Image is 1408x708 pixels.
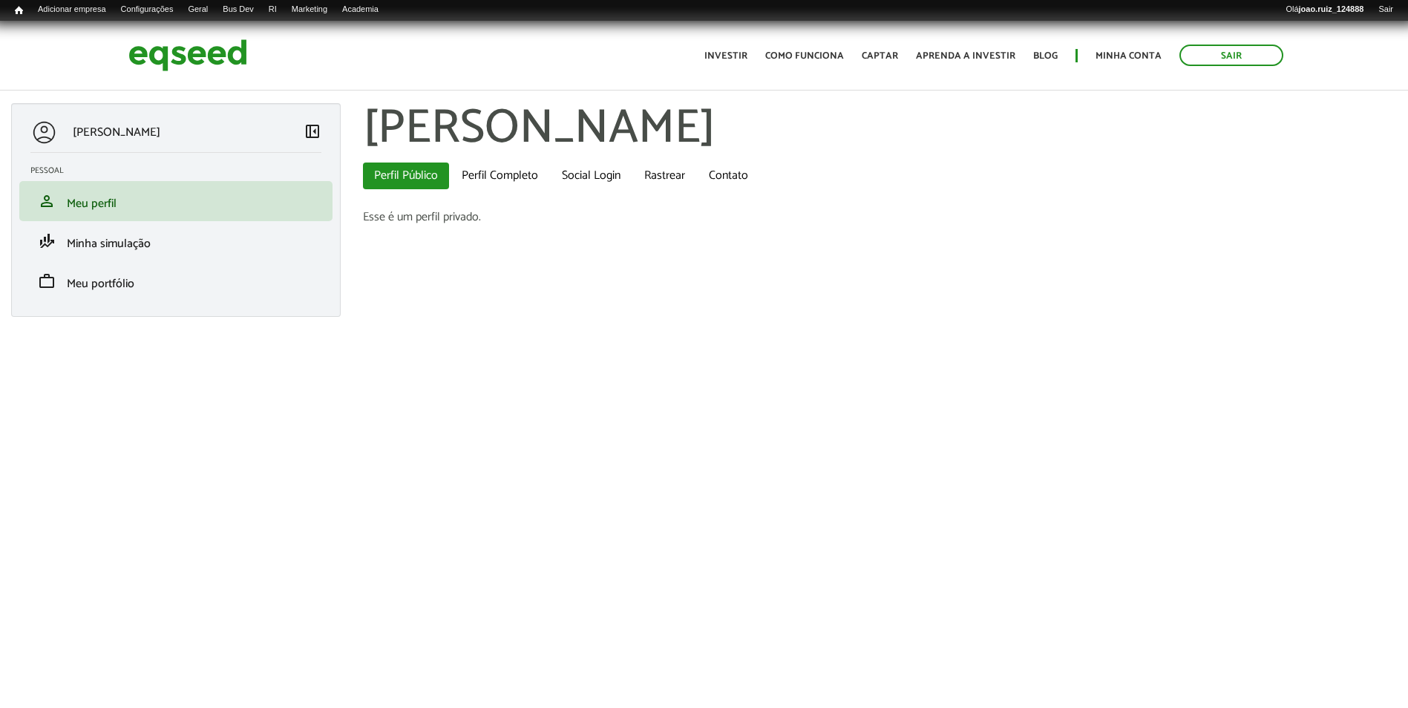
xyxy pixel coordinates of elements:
a: Sair [1179,45,1283,66]
a: Academia [335,4,386,16]
p: [PERSON_NAME] [73,125,160,140]
a: workMeu portfólio [30,272,321,290]
a: Perfil Público [363,163,449,189]
a: Perfil Completo [451,163,549,189]
span: Meu portfólio [67,274,134,294]
a: Bus Dev [215,4,261,16]
a: Colapsar menu [304,122,321,143]
a: Como funciona [765,51,844,61]
h1: [PERSON_NAME] [363,103,1397,155]
a: Aprenda a investir [916,51,1015,61]
a: Configurações [114,4,181,16]
div: Esse é um perfil privado. [363,212,1397,223]
a: Sair [1371,4,1401,16]
a: Social Login [551,163,632,189]
a: Marketing [284,4,335,16]
span: Minha simulação [67,234,151,254]
span: Meu perfil [67,194,117,214]
a: Captar [862,51,898,61]
span: finance_mode [38,232,56,250]
a: Contato [698,163,759,189]
li: Meu portfólio [19,261,333,301]
a: Adicionar empresa [30,4,114,16]
span: person [38,192,56,210]
span: work [38,272,56,290]
a: Olájoao.ruiz_124888 [1278,4,1371,16]
span: Início [15,5,23,16]
a: finance_modeMinha simulação [30,232,321,250]
a: Geral [180,4,215,16]
strong: joao.ruiz_124888 [1299,4,1364,13]
a: RI [261,4,284,16]
a: Investir [704,51,747,61]
a: Blog [1033,51,1058,61]
a: Rastrear [633,163,696,189]
a: personMeu perfil [30,192,321,210]
a: Início [7,4,30,18]
h2: Pessoal [30,166,333,175]
img: EqSeed [128,36,247,75]
li: Minha simulação [19,221,333,261]
a: Minha conta [1096,51,1162,61]
span: left_panel_close [304,122,321,140]
li: Meu perfil [19,181,333,221]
